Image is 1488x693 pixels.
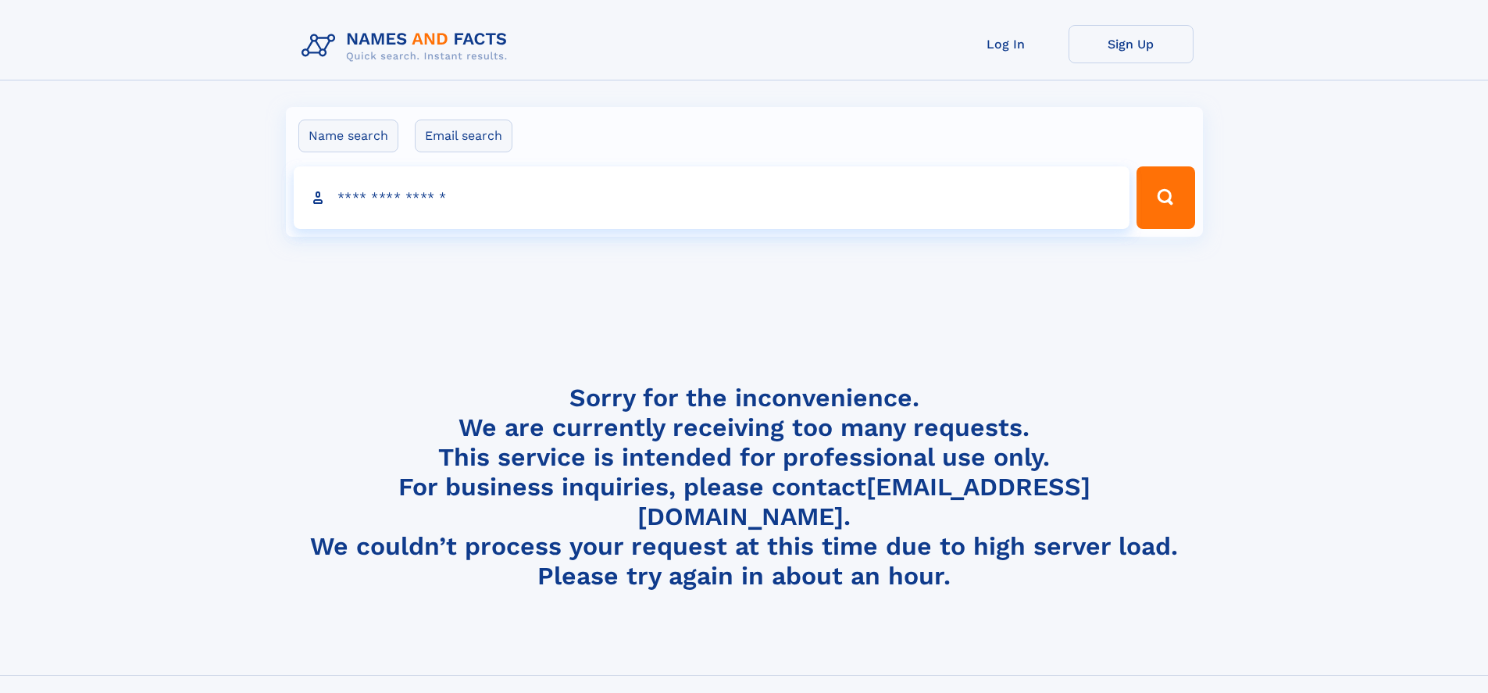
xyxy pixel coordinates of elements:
[295,383,1194,591] h4: Sorry for the inconvenience. We are currently receiving too many requests. This service is intend...
[1137,166,1194,229] button: Search Button
[944,25,1069,63] a: Log In
[298,120,398,152] label: Name search
[637,472,1090,531] a: [EMAIL_ADDRESS][DOMAIN_NAME]
[294,166,1130,229] input: search input
[295,25,520,67] img: Logo Names and Facts
[415,120,512,152] label: Email search
[1069,25,1194,63] a: Sign Up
